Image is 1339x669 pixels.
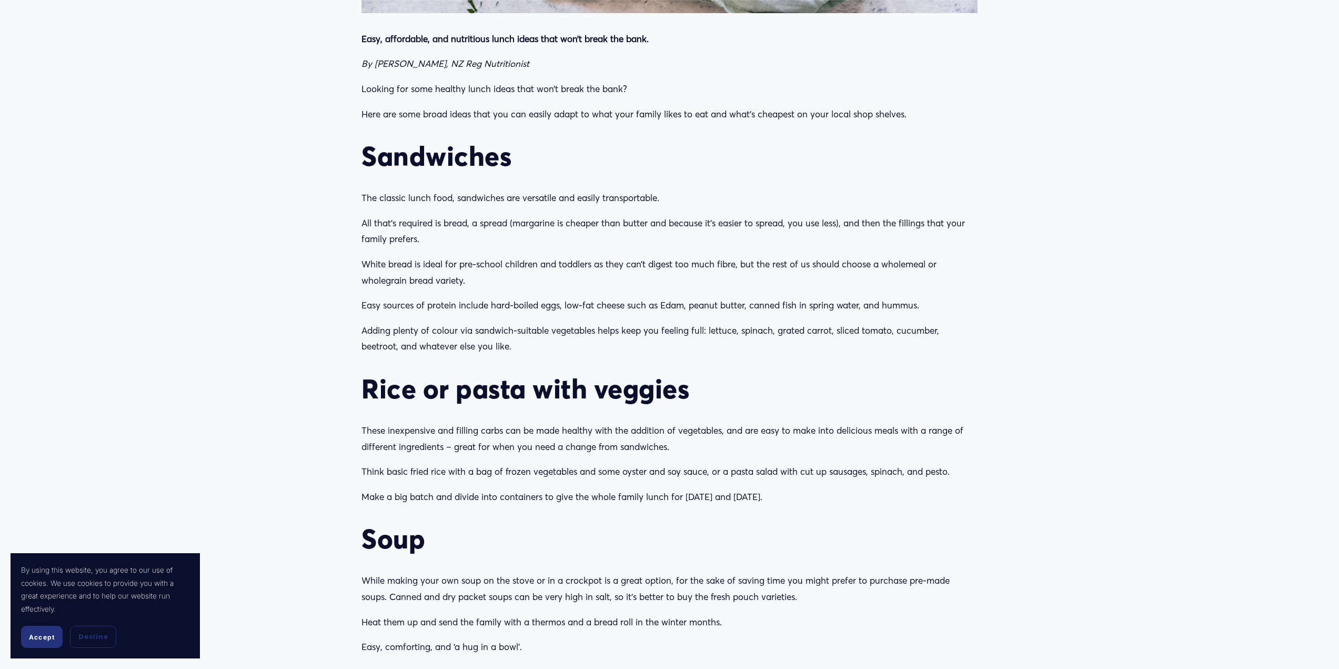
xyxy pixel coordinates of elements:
span: Decline [78,632,108,642]
strong: Rice or pasta with veggies [361,372,689,405]
p: Heat them up and send the family with a thermos and a bread roll in the winter months. [361,614,978,631]
p: The classic lunch food, sandwiches are versatile and easily transportable. [361,190,978,206]
p: By using this website, you agree to our use of cookies. We use cookies to provide you with a grea... [21,564,189,615]
p: Looking for some healthy lunch ideas that won’t break the bank? [361,81,978,97]
p: Here are some broad ideas that you can easily adapt to what your family likes to eat and what’s c... [361,106,978,123]
button: Accept [21,626,63,648]
span: Accept [29,633,55,641]
em: By [PERSON_NAME], NZ Reg Nutritionist [361,58,529,69]
p: All that’s required is bread, a spread (margarine is cheaper than butter and because it’s easier ... [361,215,978,247]
p: Easy sources of protein include hard-boiled eggs, low-fat cheese such as Edam, peanut butter, can... [361,297,978,314]
strong: Sandwiches [361,139,511,173]
strong: Soup [361,522,425,555]
p: White bread is ideal for pre-school children and toddlers as they can’t digest too much fibre, bu... [361,256,978,288]
section: Cookie banner [11,553,200,658]
p: Adding plenty of colour via sandwich-suitable vegetables helps keep you feeling full: lettuce, sp... [361,323,978,355]
p: While making your own soup on the stove or in a crockpot is a great option, for the sake of savin... [361,573,978,605]
p: These inexpensive and filling carbs can be made healthy with the addition of vegetables, and are ... [361,423,978,455]
p: Easy, comforting, and ‘a hug in a bowl’. [361,639,978,655]
strong: Easy, affordable, and nutritious lunch ideas that won’t break the bank. [361,33,649,44]
p: Make a big batch and divide into containers to give the whole family lunch for [DATE] and [DATE]. [361,489,978,505]
p: Think basic fried rice with a bag of frozen vegetables and some oyster and soy sauce, or a pasta ... [361,464,978,480]
button: Decline [70,626,116,648]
